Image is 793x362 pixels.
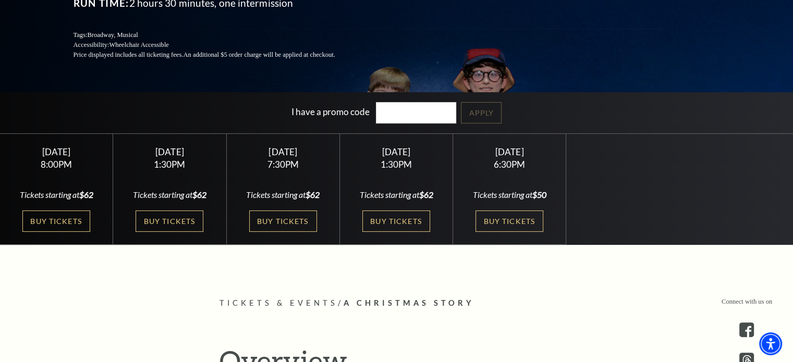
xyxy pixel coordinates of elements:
[74,50,360,60] p: Price displayed includes all ticketing fees.
[13,146,101,157] div: [DATE]
[239,189,327,201] div: Tickets starting at
[475,210,543,232] a: Buy Tickets
[722,297,772,307] p: Connect with us on
[192,190,206,199] span: $62
[239,146,327,157] div: [DATE]
[352,189,441,201] div: Tickets starting at
[532,190,546,199] span: $50
[87,31,138,39] span: Broadway, Musical
[466,189,554,201] div: Tickets starting at
[306,190,320,199] span: $62
[419,190,433,199] span: $62
[13,189,101,201] div: Tickets starting at
[249,210,317,232] a: Buy Tickets
[739,322,754,337] a: facebook - open in a new tab
[136,210,203,232] a: Buy Tickets
[466,160,554,169] div: 6:30PM
[74,40,360,50] p: Accessibility:
[13,160,101,169] div: 8:00PM
[362,210,430,232] a: Buy Tickets
[343,298,474,307] span: A Christmas Story
[352,146,441,157] div: [DATE]
[79,190,93,199] span: $62
[466,146,554,157] div: [DATE]
[352,160,441,169] div: 1:30PM
[219,297,574,310] p: /
[126,189,214,201] div: Tickets starting at
[219,298,338,307] span: Tickets & Events
[239,160,327,169] div: 7:30PM
[109,41,168,48] span: Wheelchair Accessible
[291,106,370,117] label: I have a promo code
[74,30,360,40] p: Tags:
[126,146,214,157] div: [DATE]
[759,332,782,355] div: Accessibility Menu
[126,160,214,169] div: 1:30PM
[22,210,90,232] a: Buy Tickets
[183,51,335,58] span: An additional $5 order charge will be applied at checkout.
